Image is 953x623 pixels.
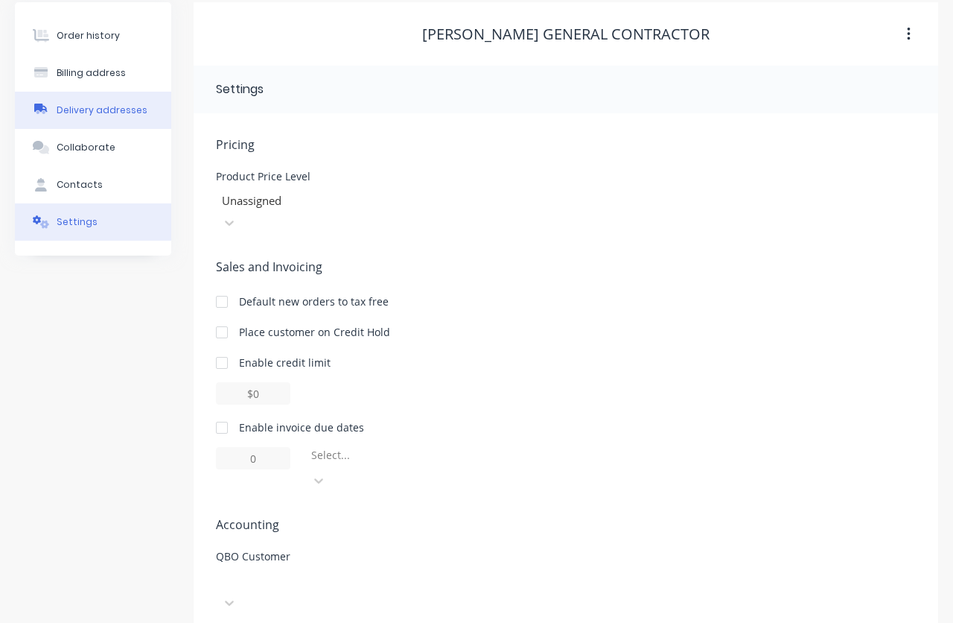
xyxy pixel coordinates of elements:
button: Contacts [15,166,171,203]
div: Product Price Level [216,171,439,182]
div: Default new orders to tax free [239,294,389,309]
div: Settings [57,215,98,229]
div: Enable credit limit [239,355,331,370]
span: Pricing [216,136,916,154]
div: QBO Customer [216,551,439,562]
div: Order history [57,29,120,42]
button: Collaborate [15,129,171,166]
div: Collaborate [57,141,115,154]
div: Place customer on Credit Hold [239,324,390,340]
button: Delivery addresses [15,92,171,129]
input: $0 [216,382,290,405]
div: Select... [311,447,523,463]
div: Settings [216,80,264,98]
div: [PERSON_NAME] General Contractor [422,25,710,43]
span: Sales and Invoicing [216,258,916,276]
div: Billing address [57,66,126,80]
button: Billing address [15,54,171,92]
input: 0 [216,447,290,469]
button: Order history [15,17,171,54]
button: Settings [15,203,171,241]
div: Delivery addresses [57,104,147,117]
div: Contacts [57,178,103,192]
div: Enable invoice due dates [239,420,364,435]
span: Accounting [216,516,916,534]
